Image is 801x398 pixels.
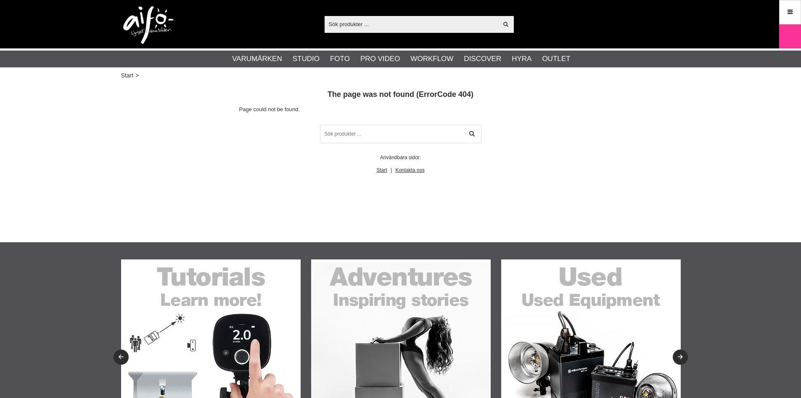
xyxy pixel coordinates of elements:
a: Workflow [410,53,453,64]
span: Användbara sidor: [380,155,421,160]
a: Start [121,71,134,80]
a: Start [376,167,387,173]
button: Previous [114,350,129,365]
button: Next [673,350,688,365]
a: Discover [464,53,501,64]
input: Sök produkter ... [325,18,498,30]
a: Sök [463,125,481,143]
p: Page could not be found. [239,105,562,114]
a: Hyra [512,53,531,64]
h1: The page was not found (ErrorCode 404) [239,89,562,100]
span: > [135,71,139,80]
a: Outlet [542,53,570,64]
a: Foto [330,53,350,64]
a: Varumärken [232,53,282,64]
img: logo.png [123,6,174,44]
a: Kontakta oss [395,167,424,173]
a: Studio [293,53,320,64]
input: Sök produkter ... [320,125,481,143]
a: Pro Video [360,53,400,64]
